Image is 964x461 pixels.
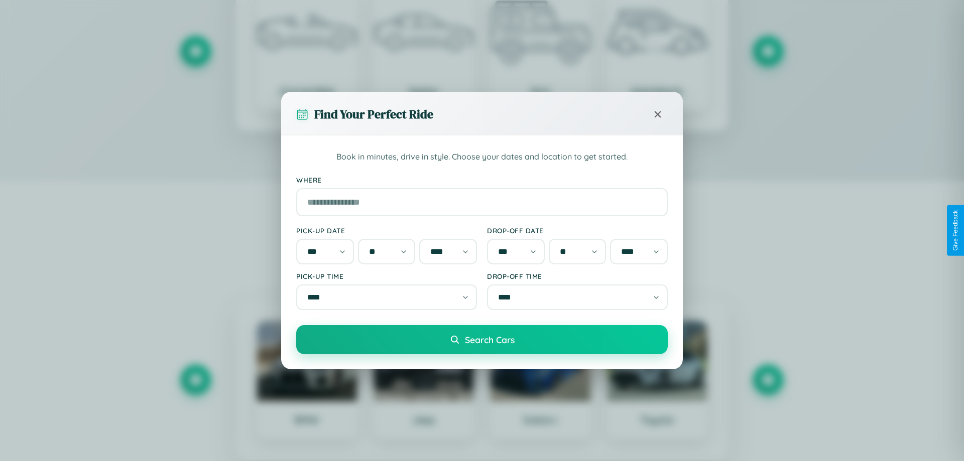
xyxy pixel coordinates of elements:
[296,226,477,235] label: Pick-up Date
[296,176,668,184] label: Where
[296,150,668,164] p: Book in minutes, drive in style. Choose your dates and location to get started.
[487,272,668,280] label: Drop-off Time
[465,334,515,345] span: Search Cars
[296,272,477,280] label: Pick-up Time
[296,325,668,354] button: Search Cars
[314,106,433,122] h3: Find Your Perfect Ride
[487,226,668,235] label: Drop-off Date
